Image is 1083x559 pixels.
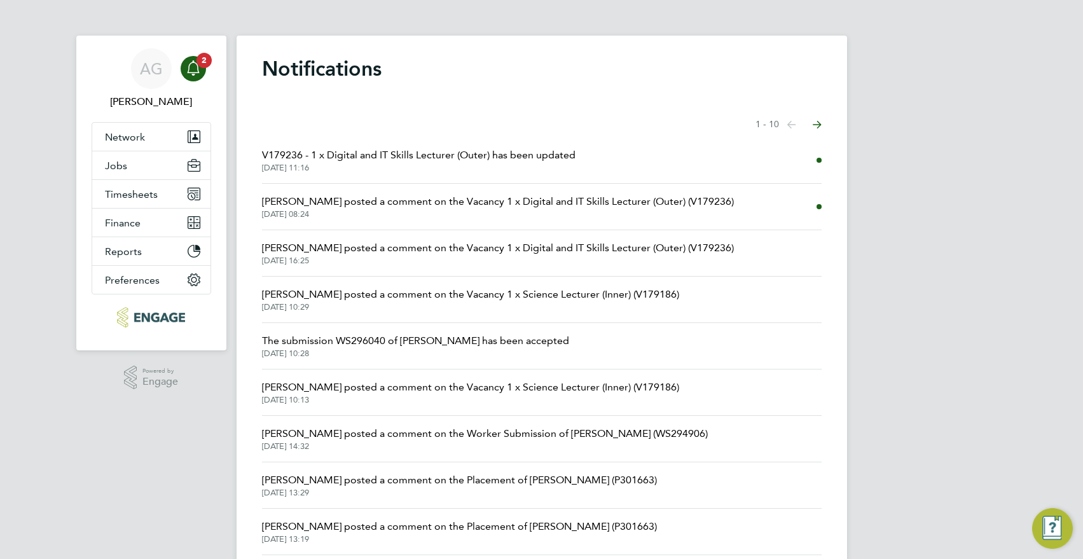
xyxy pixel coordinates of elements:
span: [PERSON_NAME] posted a comment on the Vacancy 1 x Science Lecturer (Inner) (V179186) [262,380,679,395]
span: Preferences [105,274,160,286]
a: [PERSON_NAME] posted a comment on the Vacancy 1 x Digital and IT Skills Lecturer (Outer) (V179236... [262,240,734,266]
span: Engage [142,376,178,387]
a: [PERSON_NAME] posted a comment on the Vacancy 1 x Science Lecturer (Inner) (V179186)[DATE] 10:29 [262,287,679,312]
nav: Main navigation [76,36,226,350]
span: The submission WS296040 of [PERSON_NAME] has been accepted [262,333,569,349]
a: AG[PERSON_NAME] [92,48,211,109]
span: [PERSON_NAME] posted a comment on the Placement of [PERSON_NAME] (P301663) [262,473,657,488]
button: Finance [92,209,210,237]
span: [DATE] 13:29 [262,488,657,498]
a: [PERSON_NAME] posted a comment on the Placement of [PERSON_NAME] (P301663)[DATE] 13:29 [262,473,657,498]
span: [PERSON_NAME] posted a comment on the Placement of [PERSON_NAME] (P301663) [262,519,657,534]
span: [DATE] 10:28 [262,349,569,359]
a: 2 [181,48,206,89]
span: [DATE] 10:29 [262,302,679,312]
nav: Select page of notifications list [755,112,822,137]
button: Reports [92,237,210,265]
span: [DATE] 16:25 [262,256,734,266]
a: [PERSON_NAME] posted a comment on the Vacancy 1 x Science Lecturer (Inner) (V179186)[DATE] 10:13 [262,380,679,405]
a: V179236 - 1 x Digital and IT Skills Lecturer (Outer) has been updated[DATE] 11:16 [262,148,576,173]
span: [PERSON_NAME] posted a comment on the Vacancy 1 x Science Lecturer (Inner) (V179186) [262,287,679,302]
span: Network [105,131,145,143]
span: [DATE] 10:13 [262,395,679,405]
button: Jobs [92,151,210,179]
h1: Notifications [262,56,822,81]
button: Network [92,123,210,151]
span: [DATE] 14:32 [262,441,708,452]
a: Go to home page [92,307,211,328]
span: 1 - 10 [755,118,779,131]
img: carbonrecruitment-logo-retina.png [117,307,185,328]
a: [PERSON_NAME] posted a comment on the Placement of [PERSON_NAME] (P301663)[DATE] 13:19 [262,519,657,544]
span: V179236 - 1 x Digital and IT Skills Lecturer (Outer) has been updated [262,148,576,163]
span: 2 [197,53,212,68]
span: Timesheets [105,188,158,200]
span: [DATE] 13:19 [262,534,657,544]
a: The submission WS296040 of [PERSON_NAME] has been accepted[DATE] 10:28 [262,333,569,359]
a: [PERSON_NAME] posted a comment on the Worker Submission of [PERSON_NAME] (WS294906)[DATE] 14:32 [262,426,708,452]
button: Timesheets [92,180,210,208]
span: [DATE] 08:24 [262,209,734,219]
span: Powered by [142,366,178,376]
span: Reports [105,245,142,258]
span: Ajay Gandhi [92,94,211,109]
span: [PERSON_NAME] posted a comment on the Vacancy 1 x Digital and IT Skills Lecturer (Outer) (V179236) [262,240,734,256]
span: AG [140,60,163,77]
span: Finance [105,217,141,229]
a: Powered byEngage [124,366,178,390]
span: [DATE] 11:16 [262,163,576,173]
a: [PERSON_NAME] posted a comment on the Vacancy 1 x Digital and IT Skills Lecturer (Outer) (V179236... [262,194,734,219]
span: [PERSON_NAME] posted a comment on the Worker Submission of [PERSON_NAME] (WS294906) [262,426,708,441]
button: Preferences [92,266,210,294]
span: Jobs [105,160,127,172]
button: Engage Resource Center [1032,508,1073,549]
span: [PERSON_NAME] posted a comment on the Vacancy 1 x Digital and IT Skills Lecturer (Outer) (V179236) [262,194,734,209]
